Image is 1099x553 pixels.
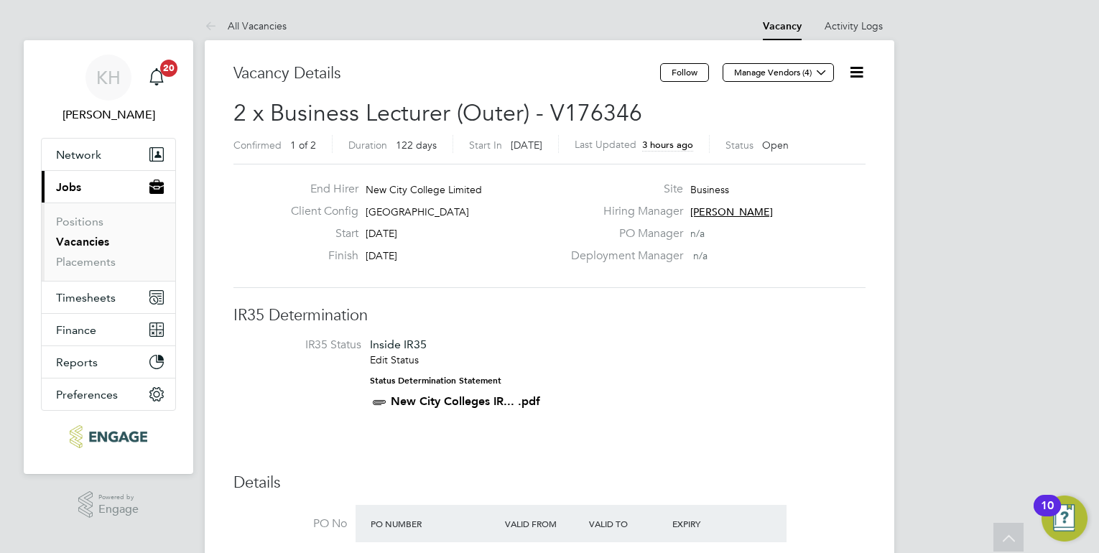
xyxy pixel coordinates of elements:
span: Jobs [56,180,81,194]
label: Last Updated [575,138,636,151]
a: KH[PERSON_NAME] [41,55,176,124]
span: Finance [56,323,96,337]
label: Duration [348,139,387,152]
h3: Details [233,473,866,493]
nav: Main navigation [24,40,193,474]
a: 20 [142,55,171,101]
span: 2 x Business Lecturer (Outer) - V176346 [233,99,642,127]
label: PO No [233,516,347,531]
label: Finish [279,248,358,264]
span: [GEOGRAPHIC_DATA] [366,205,469,218]
strong: Status Determination Statement [370,376,501,386]
span: 20 [160,60,177,77]
span: 3 hours ago [642,139,693,151]
span: [DATE] [366,249,397,262]
span: Open [762,139,789,152]
label: Confirmed [233,139,282,152]
label: PO Manager [562,226,683,241]
label: Hiring Manager [562,204,683,219]
a: Go to home page [41,425,176,448]
span: [DATE] [511,139,542,152]
button: Network [42,139,175,170]
span: Preferences [56,388,118,401]
a: New City Colleges IR... .pdf [391,394,540,408]
button: Manage Vendors (4) [723,63,834,82]
label: End Hirer [279,182,358,197]
img: ncclondon-logo-retina.png [70,425,147,448]
span: [PERSON_NAME] [690,205,773,218]
label: Site [562,182,683,197]
a: Placements [56,255,116,269]
div: Jobs [42,203,175,281]
div: Valid To [585,511,669,536]
span: n/a [693,249,708,262]
div: PO Number [367,511,501,536]
span: 1 of 2 [290,139,316,152]
a: Edit Status [370,353,419,366]
span: New City College Limited [366,183,482,196]
span: Inside IR35 [370,338,427,351]
label: Deployment Manager [562,248,683,264]
a: All Vacancies [205,19,287,32]
span: 122 days [396,139,437,152]
a: Activity Logs [825,19,883,32]
label: Client Config [279,204,358,219]
button: Preferences [42,378,175,410]
h3: Vacancy Details [233,63,660,84]
label: Status [725,139,753,152]
label: IR35 Status [248,338,361,353]
span: Powered by [98,491,139,503]
label: Start In [469,139,502,152]
label: Start [279,226,358,241]
span: KH [96,68,121,87]
span: [DATE] [366,227,397,240]
span: Kirsty Hanmore [41,106,176,124]
span: n/a [690,227,705,240]
h3: IR35 Determination [233,305,866,326]
a: Vacancies [56,235,109,248]
button: Jobs [42,171,175,203]
span: Timesheets [56,291,116,305]
div: 10 [1041,506,1054,524]
span: Business [690,183,729,196]
button: Finance [42,314,175,345]
button: Open Resource Center, 10 new notifications [1042,496,1088,542]
a: Positions [56,215,103,228]
span: Engage [98,503,139,516]
button: Reports [42,346,175,378]
div: Expiry [669,511,753,536]
button: Timesheets [42,282,175,313]
button: Follow [660,63,709,82]
div: Valid From [501,511,585,536]
a: Powered byEngage [78,491,139,519]
a: Vacancy [763,20,802,32]
span: Reports [56,355,98,369]
span: Network [56,148,101,162]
